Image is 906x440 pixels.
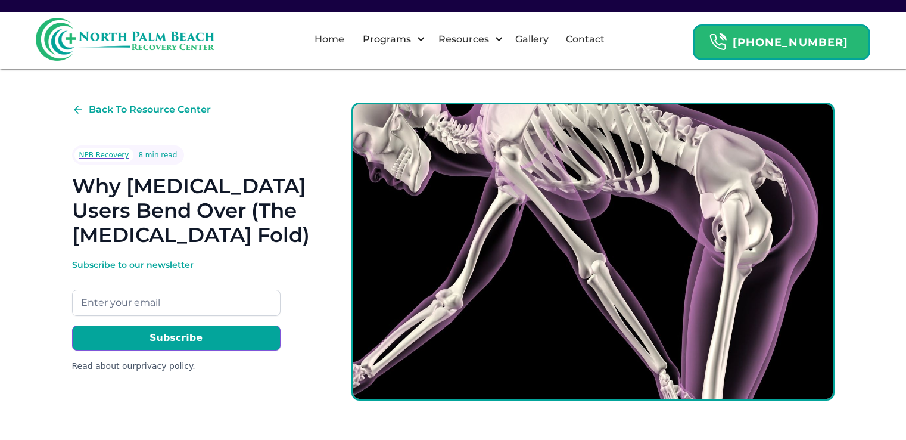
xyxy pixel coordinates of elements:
div: Back To Resource Center [89,103,211,117]
div: 8 min read [138,149,177,161]
div: Resources [435,32,492,47]
div: Resources [428,20,506,58]
div: Subscribe to our newsletter [72,259,281,271]
div: Programs [353,20,428,58]
div: NPB Recovery [79,149,129,161]
input: Enter your email [72,290,281,316]
form: Email Form [72,259,281,373]
a: Header Calendar Icons[PHONE_NUMBER] [693,18,870,60]
input: Subscribe [72,326,281,351]
a: privacy policy [136,361,192,371]
a: Gallery [508,20,556,58]
div: Programs [360,32,414,47]
img: Header Calendar Icons [709,33,727,51]
a: Contact [559,20,612,58]
h1: Why [MEDICAL_DATA] Users Bend Over (The [MEDICAL_DATA] Fold) [72,174,313,247]
a: NPB Recovery [74,148,134,162]
div: Read about our . [72,360,281,373]
a: Back To Resource Center [72,103,211,117]
a: Home [307,20,351,58]
strong: [PHONE_NUMBER] [733,36,848,49]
